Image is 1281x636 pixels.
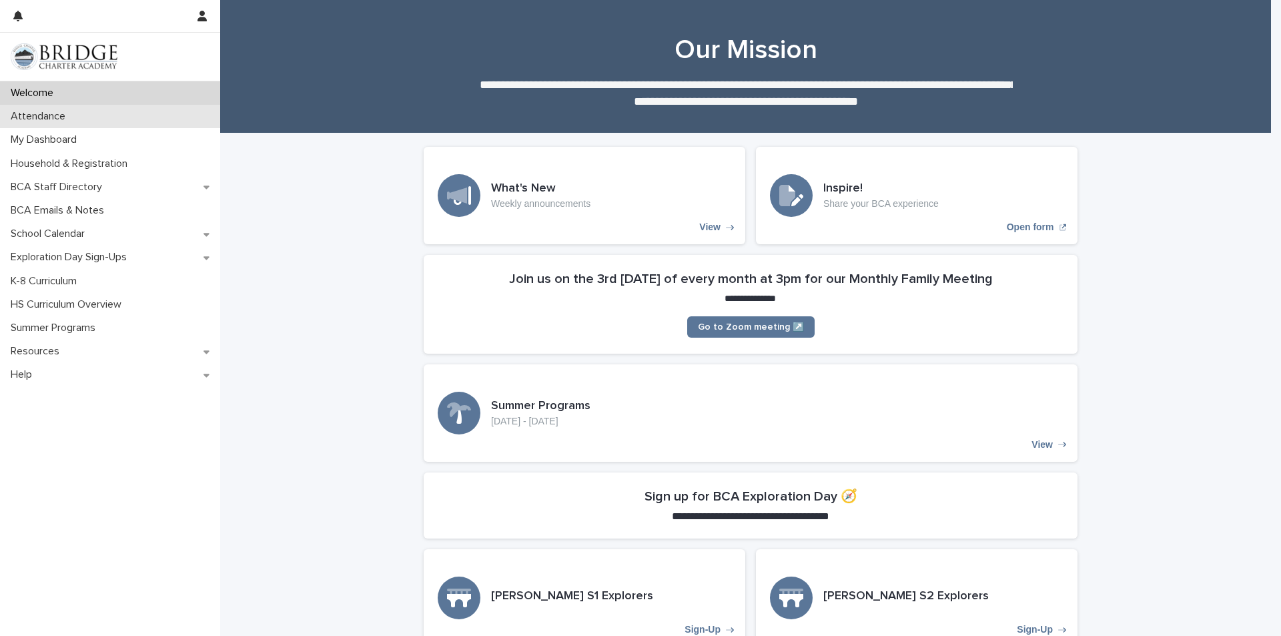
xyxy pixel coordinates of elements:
img: V1C1m3IdTEidaUdm9Hs0 [11,43,117,70]
h2: Sign up for BCA Exploration Day 🧭 [645,489,857,505]
h1: Our Mission [419,34,1073,66]
p: BCA Staff Directory [5,181,113,194]
p: Welcome [5,87,64,99]
h3: Summer Programs [491,399,590,414]
h2: Join us on the 3rd [DATE] of every month at 3pm for our Monthly Family Meeting [509,271,993,287]
h3: [PERSON_NAME] S1 Explorers [491,589,653,604]
h3: [PERSON_NAME] S2 Explorers [823,589,989,604]
p: Resources [5,345,70,358]
p: BCA Emails & Notes [5,204,115,217]
p: Sign-Up [685,624,721,635]
p: My Dashboard [5,133,87,146]
span: Go to Zoom meeting ↗️ [698,322,804,332]
p: Exploration Day Sign-Ups [5,251,137,264]
p: Share your BCA experience [823,198,939,210]
p: Attendance [5,110,76,123]
p: Sign-Up [1017,624,1053,635]
p: View [699,222,721,233]
p: Open form [1007,222,1054,233]
p: HS Curriculum Overview [5,298,132,311]
a: Go to Zoom meeting ↗️ [687,316,815,338]
a: View [424,364,1078,462]
p: K-8 Curriculum [5,275,87,288]
p: View [1031,439,1053,450]
h3: What's New [491,182,590,196]
p: School Calendar [5,228,95,240]
p: Help [5,368,43,381]
p: Weekly announcements [491,198,590,210]
p: Household & Registration [5,157,138,170]
p: Summer Programs [5,322,106,334]
a: View [424,147,745,244]
p: [DATE] - [DATE] [491,416,590,427]
a: Open form [756,147,1078,244]
h3: Inspire! [823,182,939,196]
